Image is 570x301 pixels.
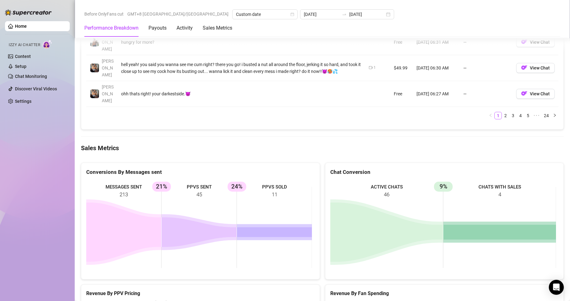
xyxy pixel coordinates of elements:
img: OF [521,39,527,45]
span: [PERSON_NAME] [102,59,114,77]
td: — [459,81,512,107]
span: left [489,113,492,117]
li: Next Page [551,112,558,119]
div: Open Intercom Messenger [549,280,564,295]
img: OF [521,64,527,71]
span: View Chat [530,91,550,96]
span: GMT+8 [GEOGRAPHIC_DATA]/[GEOGRAPHIC_DATA] [127,9,228,19]
span: [PERSON_NAME] [102,33,114,51]
a: 3 [510,112,516,119]
div: Chat Conversion [330,168,559,176]
li: Next 5 Pages [532,112,542,119]
img: OF [521,90,527,97]
td: $49.99 [390,55,413,81]
span: Before OnlyFans cut [84,9,124,19]
span: to [342,12,347,17]
img: AI Chatter [43,40,52,49]
td: [DATE] 06:27 AM [413,81,459,107]
a: OFView Chat [516,67,555,72]
a: 5 [525,112,531,119]
a: Chat Monitoring [15,74,47,79]
input: End date [349,11,385,18]
span: View Chat [530,65,550,70]
span: View Chat [530,40,550,45]
span: right [553,113,557,117]
span: calendar [290,12,294,16]
a: Home [15,24,27,29]
div: Performance Breakdown [84,24,139,32]
img: George [90,64,99,72]
a: Settings [15,99,31,104]
a: OFView Chat [516,41,555,46]
h4: Sales Metrics [81,144,564,152]
span: [PERSON_NAME] [102,84,114,103]
li: 4 [517,112,524,119]
a: Discover Viral Videos [15,86,57,91]
td: — [459,55,512,81]
td: Free [390,29,413,55]
div: 1 [374,65,376,71]
div: Payouts [148,24,167,32]
div: Conversions By Messages sent [86,168,315,176]
button: OFView Chat [516,37,555,47]
li: 2 [502,112,509,119]
td: [DATE] 06:31 AM [413,29,459,55]
a: Content [15,54,31,59]
img: George [90,89,99,98]
td: Free [390,81,413,107]
h5: Revenue By PPV Pricing [86,290,315,297]
h5: Revenue By Fan Spending [330,290,559,297]
a: Setup [15,64,26,69]
button: OFView Chat [516,63,555,73]
span: video-camera [369,66,373,69]
li: Previous Page [487,112,494,119]
div: hungry for more? [121,39,361,45]
div: hell yeah! you said you wanna see me cum right? there you go! i busted a nut all around the floor... [121,61,361,75]
a: 2 [502,112,509,119]
button: right [551,112,558,119]
a: 4 [517,112,524,119]
div: Activity [177,24,193,32]
div: Sales Metrics [203,24,232,32]
input: Start date [304,11,339,18]
img: JUSTIN [90,38,99,46]
button: OFView Chat [516,89,555,99]
img: logo-BBDzfeDw.svg [5,9,52,16]
span: swap-right [342,12,347,17]
a: 24 [542,112,551,119]
td: — [459,29,512,55]
span: Izzy AI Chatter [9,42,40,48]
div: ohh thats right! your darkestside.😈 [121,90,361,97]
button: left [487,112,494,119]
span: ••• [532,112,542,119]
td: [DATE] 06:30 AM [413,55,459,81]
a: OFView Chat [516,93,555,98]
a: 1 [495,112,502,119]
span: Custom date [236,10,294,19]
